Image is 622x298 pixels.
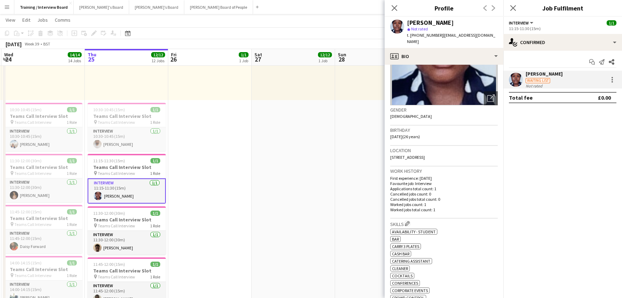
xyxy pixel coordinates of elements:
a: Edit [20,15,33,24]
span: Teams Call Interview [98,223,135,228]
div: Confirmed [503,34,622,51]
span: | [EMAIL_ADDRESS][DOMAIN_NAME] [407,33,495,44]
span: Comms [55,17,71,23]
span: 14/14 [68,52,82,57]
span: Teams Call Interview [98,171,135,176]
span: 1 Role [67,171,77,176]
a: Jobs [35,15,51,24]
app-job-card: 10:30-10:45 (15m)1/1Teams Call Interview Slot Teams Call Interview1 RoleInterview1/110:30-10:45 (... [4,103,82,151]
span: 11:30-12:00 (30m) [93,211,125,216]
span: 1/1 [150,211,160,216]
a: Comms [52,15,73,24]
app-job-card: 11:15-11:30 (15m)1/1Teams Call Interview Slot Teams Call Interview1 RoleInterview1/111:15-11:30 (... [88,154,166,204]
h3: Work history [390,168,498,174]
div: Total fee [509,94,533,101]
button: [PERSON_NAME]'s Board [74,0,129,14]
span: 1 Role [67,273,77,278]
h3: Teams Call Interview Slot [88,113,166,119]
h3: Skills [390,220,498,227]
div: 11:15-11:30 (15m) [509,26,616,31]
span: Carry 3 Plates [392,244,419,249]
div: 1 Job [239,58,248,63]
div: [DATE] [6,41,22,48]
span: Teams Call Interview [14,222,52,227]
span: Conferences [392,281,418,286]
span: 10:30-10:45 (15m) [93,107,125,112]
span: Catering Assistant [392,258,430,264]
app-job-card: 10:30-10:45 (15m)1/1Teams Call Interview Slot Teams Call Interview1 RoleInterview1/110:30-10:45 (... [88,103,166,151]
span: Jobs [37,17,48,23]
app-card-role: Interview1/110:30-10:45 (15m)[PERSON_NAME] [88,127,166,151]
p: Favourite job: Interview [390,181,498,186]
span: 1/1 [150,107,160,112]
p: Cancelled jobs total count: 0 [390,197,498,202]
span: bar [392,236,399,242]
app-card-role: Interview1/111:30-12:00 (30m)[PERSON_NAME] [4,178,82,202]
span: Cocktails [392,273,413,278]
div: Bio [385,48,503,65]
span: 25 [87,55,96,63]
span: [DEMOGRAPHIC_DATA] [390,114,432,119]
h3: Teams Call Interview Slot [4,113,82,119]
span: Interview [509,20,529,26]
span: 1 Role [150,274,160,279]
p: First experience: [DATE] [390,176,498,181]
span: 28 [337,55,346,63]
button: [PERSON_NAME]’s Board [129,0,184,14]
span: 11:30-12:00 (30m) [10,158,42,163]
span: Edit [22,17,30,23]
p: Worked jobs count: 1 [390,202,498,207]
div: 14 Jobs [68,58,81,63]
div: [PERSON_NAME] [526,71,563,77]
button: Interview [509,20,534,26]
h3: Job Fulfilment [503,3,622,13]
h3: Teams Call Interview Slot [4,164,82,170]
span: 1/1 [67,260,77,265]
span: 1 Role [67,222,77,227]
span: 27 [253,55,262,63]
span: Teams Call Interview [98,120,135,125]
span: Teams Call Interview [14,171,52,176]
span: 1/1 [150,262,160,267]
h3: Gender [390,107,498,113]
app-card-role: Interview1/110:30-10:45 (15m)[PERSON_NAME] [4,127,82,151]
span: Cleaner [392,266,408,271]
app-job-card: 11:30-12:00 (30m)1/1Teams Call Interview Slot Teams Call Interview1 RoleInterview1/111:30-12:00 (... [4,154,82,202]
span: 11:45-12:00 (15m) [93,262,125,267]
span: 1 Role [150,223,160,228]
h3: Teams Call Interview Slot [4,266,82,272]
span: Fri [171,51,177,58]
h3: Location [390,147,498,154]
div: 11:45-12:00 (15m)1/1Teams Call Interview Slot Teams Call Interview1 RoleInterview1/111:45-12:00 (... [4,205,82,253]
span: Not rated [411,26,428,31]
span: 1/1 [239,52,249,57]
span: 1 Role [150,171,160,176]
div: Not rated [526,83,544,88]
span: t. [PHONE_NUMBER] [407,33,443,38]
h3: Teams Call Interview Slot [88,164,166,170]
button: Training / Interview Board [14,0,74,14]
h3: Teams Call Interview Slot [4,215,82,221]
span: Availability - Student [392,229,436,234]
div: Waiting list [526,78,550,83]
span: 1/1 [67,209,77,214]
app-card-role: Interview1/111:15-11:30 (15m)[PERSON_NAME] [88,178,166,204]
span: 1/1 [607,20,616,26]
span: 12/12 [151,52,165,57]
span: [DATE] (26 years) [390,134,420,139]
h3: Profile [385,3,503,13]
h3: Birthday [390,127,498,133]
span: 10:30-10:45 (15m) [10,107,42,112]
p: Worked jobs total count: 1 [390,207,498,212]
span: Cash Bar [392,251,409,256]
span: [STREET_ADDRESS] [390,155,425,160]
span: View [6,17,15,23]
span: Teams Call Interview [14,273,52,278]
div: [PERSON_NAME] [407,20,454,26]
span: 1/1 [67,107,77,112]
span: 1 Role [67,120,77,125]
